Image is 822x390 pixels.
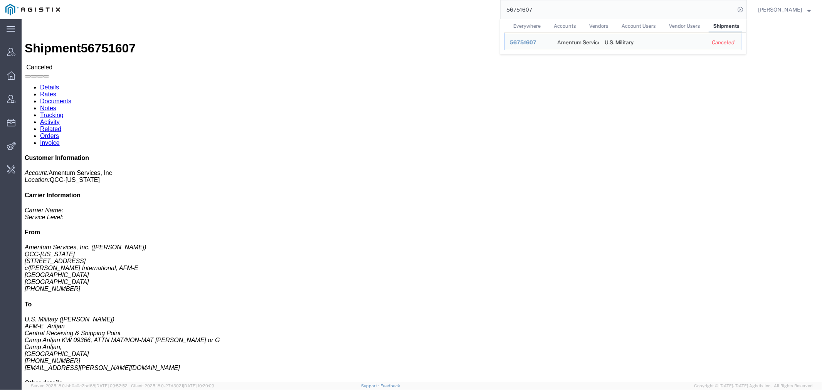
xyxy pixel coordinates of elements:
span: Server: 2025.18.0-bb0e0c2bd68 [31,383,128,388]
span: Client: 2025.18.0-27d3021 [131,383,214,388]
span: Everywhere [513,23,541,29]
div: Canceled [712,39,736,47]
span: Account Users [622,23,656,29]
img: logo [5,4,60,15]
div: 56751607 [510,39,546,47]
a: Support [361,383,380,388]
span: [DATE] 09:52:52 [95,383,128,388]
span: Shipments [713,23,740,29]
table: Search Results [504,33,746,54]
a: Feedback [380,383,400,388]
span: Vendor Users [669,23,700,29]
iframe: FS Legacy Container [22,19,822,382]
button: [PERSON_NAME] [758,5,811,14]
span: Vendors [589,23,609,29]
span: 56751607 [510,39,536,45]
span: Carrie Virgilio [758,5,802,14]
div: U.S. Military [605,33,634,50]
span: Copyright © [DATE]-[DATE] Agistix Inc., All Rights Reserved [694,383,813,389]
div: Amentum Services, Inc. [557,33,594,50]
input: Search for shipment number, reference number [501,0,735,19]
span: [DATE] 10:20:09 [183,383,214,388]
span: Accounts [554,23,576,29]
